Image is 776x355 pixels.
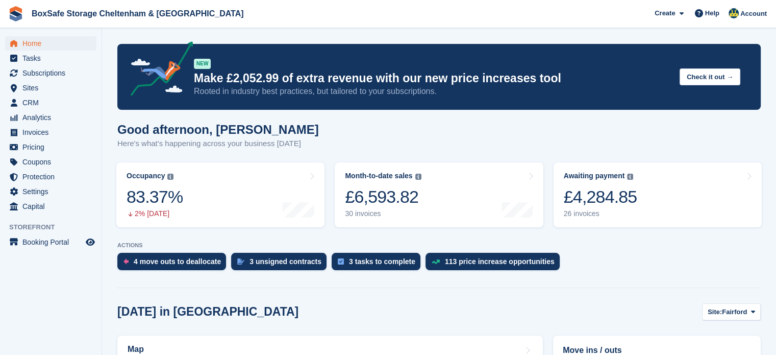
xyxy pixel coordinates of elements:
a: 3 unsigned contracts [231,253,332,275]
div: 83.37% [127,186,183,207]
span: Sites [22,81,84,95]
span: Storefront [9,222,102,232]
a: menu [5,235,96,249]
h2: [DATE] in [GEOGRAPHIC_DATA] [117,305,298,319]
div: £6,593.82 [345,186,421,207]
a: menu [5,81,96,95]
a: menu [5,184,96,199]
a: 113 price increase opportunities [425,253,565,275]
a: menu [5,199,96,214]
span: Pricing [22,140,84,154]
a: 3 tasks to complete [332,253,425,275]
span: Settings [22,184,84,199]
a: menu [5,66,96,80]
img: price-adjustments-announcement-icon-8257ccfd72463d97f412b2fc003d46551f7dbcb40ab6d574587a9cd5c0d94... [122,41,193,100]
div: Month-to-date sales [345,172,412,180]
span: Tasks [22,51,84,65]
img: icon-info-grey-7440780725fd019a000dd9b08b2336e03edf1995a4989e88bcd33f0948082b44.svg [627,174,633,180]
div: £4,284.85 [564,186,637,207]
img: icon-info-grey-7440780725fd019a000dd9b08b2336e03edf1995a4989e88bcd33f0948082b44.svg [167,174,173,180]
a: Month-to-date sales £6,593.82 30 invoices [335,162,543,227]
span: Protection [22,170,84,184]
a: menu [5,51,96,65]
p: Here's what's happening across your business [DATE] [117,138,319,150]
a: Awaiting payment £4,284.85 26 invoices [554,162,762,227]
img: icon-info-grey-7440780725fd019a000dd9b08b2336e03edf1995a4989e88bcd33f0948082b44.svg [415,174,421,180]
h1: Good afternoon, [PERSON_NAME] [117,123,319,136]
div: Awaiting payment [564,172,625,180]
div: 113 price increase opportunities [445,257,555,266]
div: 30 invoices [345,209,421,218]
img: stora-icon-8386f47178a22dfd0bd8f6a31ec36ba5ce8667c1dd55bd0f319d3a0aa187defe.svg [8,6,23,21]
div: NEW [194,59,211,69]
img: Kim Virabi [729,8,739,18]
p: Rooted in industry best practices, but tailored to your subscriptions. [194,86,671,97]
div: 26 invoices [564,209,637,218]
div: 4 move outs to deallocate [134,257,221,266]
span: Subscriptions [22,66,84,80]
span: Invoices [22,125,84,139]
span: Help [705,8,719,18]
p: ACTIONS [117,242,761,249]
span: Capital [22,199,84,214]
span: CRM [22,96,84,110]
a: menu [5,36,96,51]
span: Create [655,8,675,18]
span: Booking Portal [22,235,84,249]
a: BoxSafe Storage Cheltenham & [GEOGRAPHIC_DATA] [28,5,247,22]
img: task-75834270c22a3079a89374b754ae025e5fb1db73e45f91037f5363f120a921f8.svg [338,258,344,265]
a: menu [5,140,96,154]
img: contract_signature_icon-13c848040528278c33f63329250d36e43548de30e8caae1d1a13099fd9432cc5.svg [237,258,244,265]
span: Fairford [722,307,747,317]
a: menu [5,170,96,184]
span: Analytics [22,110,84,125]
button: Check it out → [680,68,740,85]
a: menu [5,125,96,139]
div: 2% [DATE] [127,209,183,218]
span: Account [740,9,767,19]
span: Site: [708,307,722,317]
div: Occupancy [127,172,165,180]
h2: Map [128,345,144,354]
div: 3 unsigned contracts [249,257,321,266]
button: Site: Fairford [702,303,761,320]
div: 3 tasks to complete [349,257,415,266]
img: move_outs_to_deallocate_icon-f764333ba52eb49d3ac5e1228854f67142a1ed5810a6f6cc68b1a99e826820c5.svg [123,258,129,265]
img: price_increase_opportunities-93ffe204e8149a01c8c9dc8f82e8f89637d9d84a8eef4429ea346261dce0b2c0.svg [432,259,440,264]
span: Coupons [22,155,84,169]
a: 4 move outs to deallocate [117,253,231,275]
p: Make £2,052.99 of extra revenue with our new price increases tool [194,71,671,86]
span: Home [22,36,84,51]
a: Occupancy 83.37% 2% [DATE] [116,162,324,227]
a: Preview store [84,236,96,248]
a: menu [5,155,96,169]
a: menu [5,110,96,125]
a: menu [5,96,96,110]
